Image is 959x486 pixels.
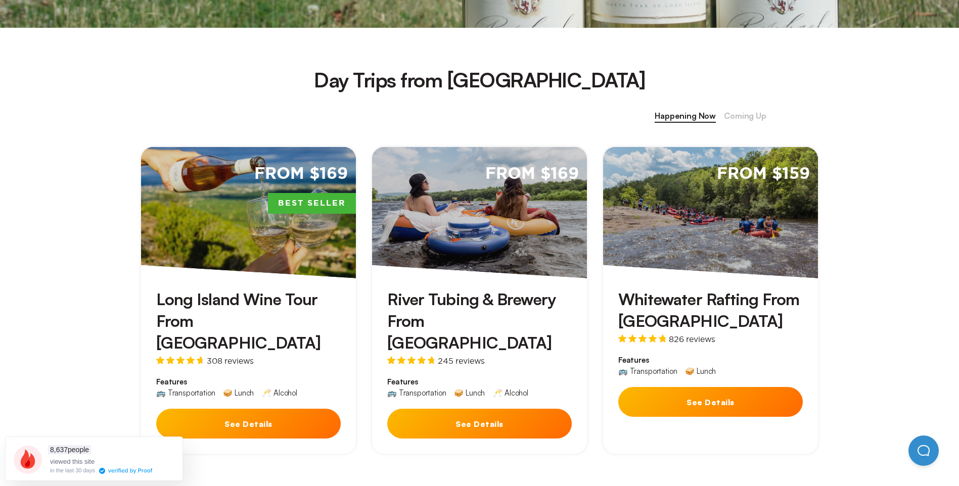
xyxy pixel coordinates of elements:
[485,163,579,185] span: From $169
[207,357,254,365] span: 308 reviews
[372,147,587,454] a: From $169River Tubing & Brewery From [GEOGRAPHIC_DATA]245 reviewsFeatures🚌 Transportation🥪 Lunch🥂...
[156,288,341,354] h3: Long Island Wine Tour From [GEOGRAPHIC_DATA]
[156,377,341,387] span: Features
[156,409,341,439] button: See Details
[387,389,446,397] div: 🚌 Transportation
[50,458,95,465] span: viewed this site
[48,445,91,454] span: people
[618,367,677,375] div: 🚌 Transportation
[438,357,485,365] span: 245 reviews
[669,335,715,343] span: 826 reviews
[493,389,528,397] div: 🥂 Alcohol
[141,147,356,454] a: From $169Best SellerLong Island Wine Tour From [GEOGRAPHIC_DATA]308 reviewsFeatures🚌 Transportati...
[254,163,348,185] span: From $169
[618,387,803,417] button: See Details
[618,288,803,332] h3: Whitewater Rafting From [GEOGRAPHIC_DATA]
[387,288,572,354] h3: River Tubing & Brewery From [GEOGRAPHIC_DATA]
[262,389,297,397] div: 🥂 Alcohol
[603,147,818,454] a: From $159Whitewater Rafting From [GEOGRAPHIC_DATA]826 reviewsFeatures🚌 Transportation🥪 LunchSee D...
[908,435,939,466] iframe: Help Scout Beacon - Open
[387,377,572,387] span: Features
[618,355,803,365] span: Features
[50,446,68,454] span: 8,637
[454,389,485,397] div: 🥪 Lunch
[223,389,254,397] div: 🥪 Lunch
[685,367,716,375] div: 🥪 Lunch
[724,110,766,123] span: Coming Up
[387,409,572,439] button: See Details
[268,193,356,214] span: Best Seller
[156,389,215,397] div: 🚌 Transportation
[655,110,716,123] span: Happening Now
[717,163,810,185] span: From $159
[50,468,95,473] div: in the last 30 days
